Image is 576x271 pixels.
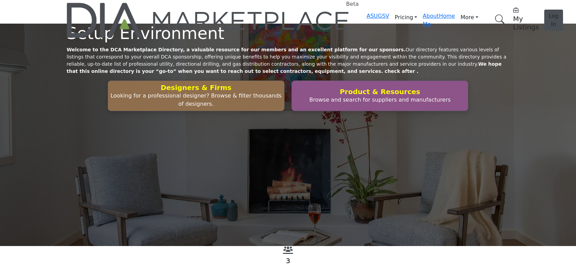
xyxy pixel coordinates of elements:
p: Our directory features various levels of listings that correspond to your overall DCA sponsorship... [67,46,509,75]
h6: Beta [346,1,359,7]
strong: Welcome to the DCA Marketplace Directory, a valuable resource for our members and an excellent pl... [67,47,406,52]
button: Designers & Firms Looking for a professional designer? Browse & filter thousands of designers. [108,80,285,111]
a: View Recommenders [283,248,293,255]
h2: Product & Resources [294,88,466,96]
h2: Designers & Firms [110,83,282,92]
button: Log In [544,10,563,31]
a: 3 [286,257,290,265]
h5: My Listings [513,15,539,31]
a: More [455,12,484,23]
a: Beta [67,3,350,38]
p: Looking for a professional designer? Browse & filter thousands of designers. [110,92,282,108]
a: About Me [423,13,439,27]
a: Search [488,10,509,28]
a: ASUGSV [367,13,389,19]
a: Home [439,13,455,19]
p: Browse and search for suppliers and manufacturers [294,96,466,104]
img: Site Logo [67,3,350,38]
button: Product & Resources Browse and search for suppliers and manufacturers [291,80,468,111]
div: My Listings [513,7,539,31]
a: Pricing [389,12,423,23]
strong: We hope that this online directory is your “go-to” when you want to reach out to select contracto... [67,61,502,74]
span: Log In [549,13,559,27]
